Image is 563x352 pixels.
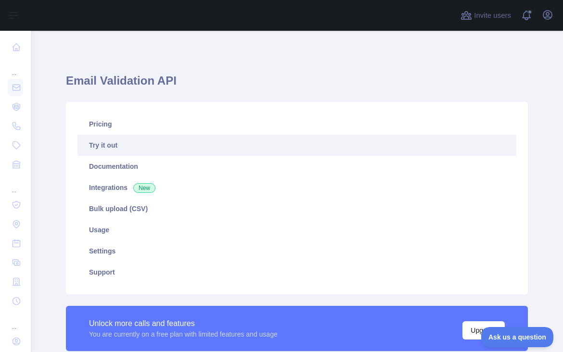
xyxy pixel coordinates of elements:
[8,312,23,331] div: ...
[8,175,23,194] div: ...
[77,240,516,262] a: Settings
[459,8,513,23] button: Invite users
[77,156,516,177] a: Documentation
[89,318,278,329] div: Unlock more calls and features
[77,177,516,198] a: Integrations New
[77,262,516,283] a: Support
[474,10,511,21] span: Invite users
[89,329,278,339] div: You are currently on a free plan with limited features and usage
[481,327,553,347] iframe: Toggle Customer Support
[133,183,155,193] span: New
[77,219,516,240] a: Usage
[77,135,516,156] a: Try it out
[8,58,23,77] div: ...
[77,198,516,219] a: Bulk upload (CSV)
[462,321,505,339] button: Upgrade
[66,73,528,96] h1: Email Validation API
[77,113,516,135] a: Pricing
